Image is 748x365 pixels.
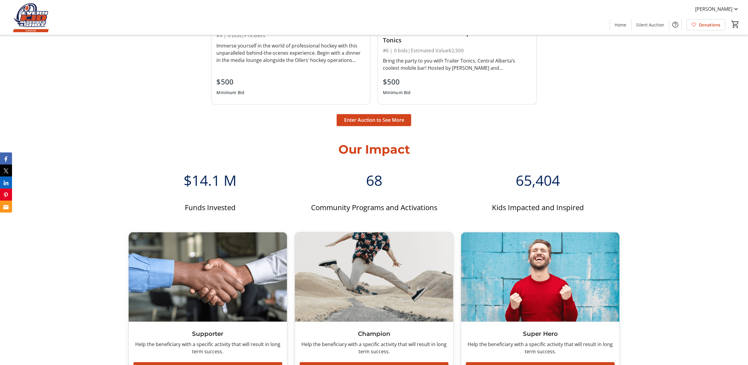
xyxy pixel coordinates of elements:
h3: Super Hero [466,329,615,338]
button: Enter Auction to See More [337,114,411,126]
p: Funds Invested [132,202,289,213]
img: Supporter [129,232,287,321]
span: Home [615,22,626,28]
p: Community Programs and Activations [296,202,452,213]
p: Kids Impacted and Inspired [459,202,616,213]
h3: Champion [300,329,448,338]
div: 68 [296,158,452,202]
div: 4-Hour Private Mobile Bar Experience with Trailer Tonics [383,29,531,44]
img: Edmonton Oilers Community Foundation's Logo [4,2,57,32]
button: [PERSON_NAME] [690,4,744,14]
a: Home [610,19,631,30]
span: Donations [699,22,720,28]
h3: Supporter [133,329,282,338]
span: Silent Auction [636,22,664,28]
div: $14.1 M [132,158,289,202]
div: Bring the party to you with Trailer Tonics, Central Alberta’s coolest mobile bar! Hosted by [PERS... [383,57,531,72]
span: [PERSON_NAME] [695,5,732,13]
img: Champion [295,232,453,321]
div: #4 | 0 bids | Priceless [216,31,365,40]
div: Help the beneficiary with a specific activity that will result in long term success. [133,340,282,355]
div: 65,404 [459,158,616,202]
button: Help [669,19,681,31]
div: $500 [383,76,411,87]
div: Minimum Bid [383,87,411,98]
div: #6 | 0 bids | Estimated Value $2,500 [383,46,531,55]
div: Help the beneficiary with a specific activity that will result in long term success. [466,340,615,355]
div: Minimum Bid [216,87,244,98]
button: Cart [730,19,741,30]
a: Silent Auction [631,19,669,30]
span: Enter Auction to See More [344,116,404,124]
a: Donations [686,19,725,30]
div: Immerse yourself in the world of professional hockey with this unparalleled behind-the-scenes exp... [216,42,365,64]
div: $500 [216,76,244,87]
p: Our Impact [132,140,616,158]
img: Super Hero [461,232,619,321]
div: Help the beneficiary with a specific activity that will result in long term success. [300,340,448,355]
